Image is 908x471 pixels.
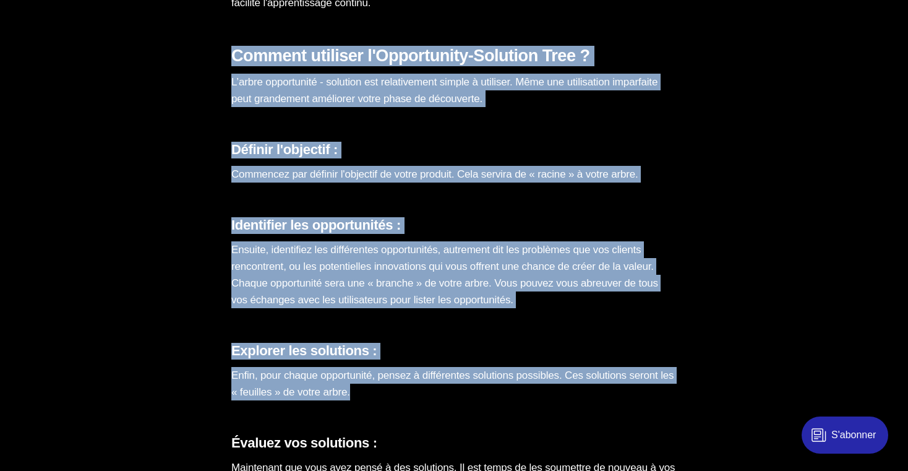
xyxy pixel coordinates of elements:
h3: Évaluez vos solutions : [231,435,677,452]
p: L’arbre opportunité - solution est relativement simple à utiliser. Même une utilisation imparfait... [231,74,677,107]
button: Se connecter [225,175,289,188]
p: Ensuite, identifiez les différentes opportunités, autrement dit les problèmes que vos clients ren... [231,241,677,309]
h3: Identifier les opportunités : [231,217,677,234]
h3: Définir l'objectif : [231,142,677,158]
h3: Explorer les solutions : [231,343,677,360]
iframe: portal-trigger [791,410,908,471]
span: [PERSON_NAME] [203,93,298,105]
p: Abonnez-vous gratuitement à pour commencer à commenter. [20,92,426,123]
h1: Commencer la conversation [109,64,335,87]
button: S'inscrire maintenant [161,140,285,166]
span: Déjà abonné ? [156,174,223,188]
div: 0 commentaires [362,6,445,21]
h2: Comment utiliser l'Opportunity-Solution Tree ? [231,46,677,66]
p: Commencez par définir l'objectif de votre produit. Cela servira de « racine » à votre arbre. [231,166,677,183]
p: Enfin, pour chaque opportunité, pensez à différentes solutions possibles. Ces solutions seront le... [231,367,677,400]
